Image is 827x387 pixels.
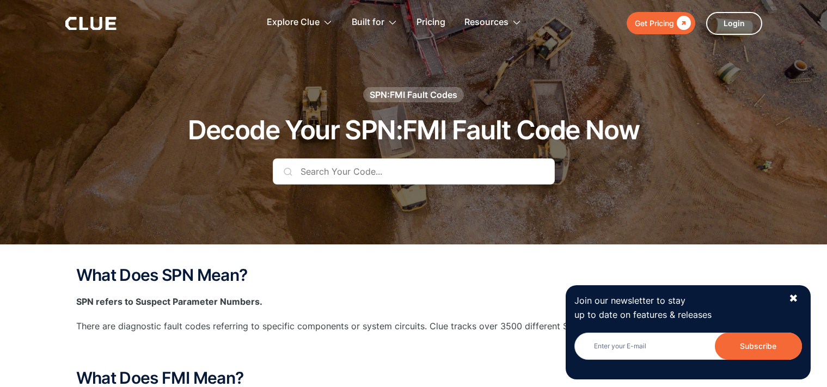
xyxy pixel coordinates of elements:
[627,12,695,34] a: Get Pricing
[789,292,798,305] div: ✖
[370,89,457,101] div: SPN:FMI Fault Codes
[674,16,691,30] div: 
[76,296,262,307] strong: SPN refers to Suspect Parameter Numbers.
[574,294,779,321] p: Join our newsletter to stay up to date on features & releases
[352,5,397,40] div: Built for
[76,266,751,284] h2: What Does SPN Mean?
[635,16,674,30] div: Get Pricing
[416,5,445,40] a: Pricing
[464,5,509,40] div: Resources
[267,5,320,40] div: Explore Clue
[715,333,802,360] input: Subscribe
[574,333,802,371] form: Newsletter
[188,116,640,145] h1: Decode Your SPN:FMI Fault Code Now
[76,345,751,358] p: ‍
[267,5,333,40] div: Explore Clue
[273,158,555,185] input: Search Your Code...
[352,5,384,40] div: Built for
[76,320,751,333] p: There are diagnostic fault codes referring to specific components or system circuits. Clue tracks...
[76,369,751,387] h2: What Does FMI Mean?
[464,5,522,40] div: Resources
[706,12,762,35] a: Login
[574,333,802,360] input: Enter your E-mail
